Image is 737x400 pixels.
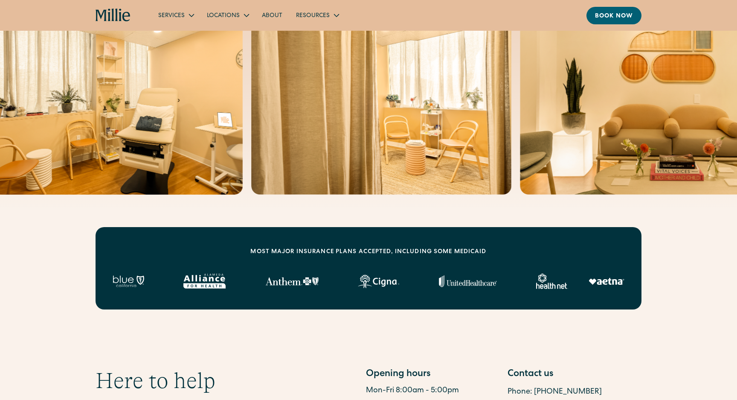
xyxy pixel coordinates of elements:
[255,8,289,22] a: About
[589,278,624,285] img: Aetna logo
[366,385,500,397] div: Mon-Fri 8:00am - 5:00pm
[158,12,185,20] div: Services
[183,274,226,289] img: Alameda Alliance logo
[265,277,319,286] img: Anthem Logo
[96,9,131,22] a: home
[586,7,641,24] a: Book now
[536,274,568,289] img: Healthnet logo
[508,388,602,396] a: Phone: [PHONE_NUMBER]
[296,12,330,20] div: Resources
[595,12,633,21] div: Book now
[200,8,255,22] div: Locations
[508,368,641,382] div: Contact us
[358,274,399,288] img: Cigna logo
[289,8,345,22] div: Resources
[366,368,500,382] div: Opening hours
[151,8,200,22] div: Services
[113,275,144,287] img: Blue California logo
[96,368,215,394] h2: Here to help
[250,248,486,257] div: MOST MAJOR INSURANCE PLANS ACCEPTED, INCLUDING some MEDICAID
[207,12,240,20] div: Locations
[439,275,497,287] img: United Healthcare logo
